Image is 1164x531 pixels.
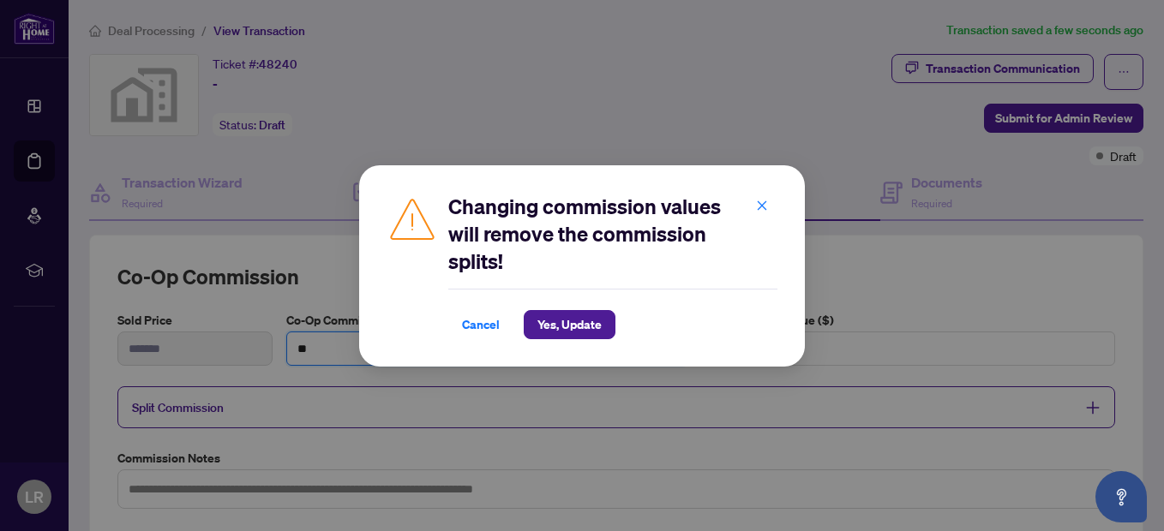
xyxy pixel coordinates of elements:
span: close [756,199,768,211]
button: Yes, Update [524,310,615,339]
button: Cancel [448,310,513,339]
h2: Changing commission values will remove the commission splits! [448,193,777,275]
button: Open asap [1095,471,1147,522]
img: Caution Icon [387,193,438,244]
span: Yes, Update [537,311,602,338]
span: Cancel [462,311,500,338]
